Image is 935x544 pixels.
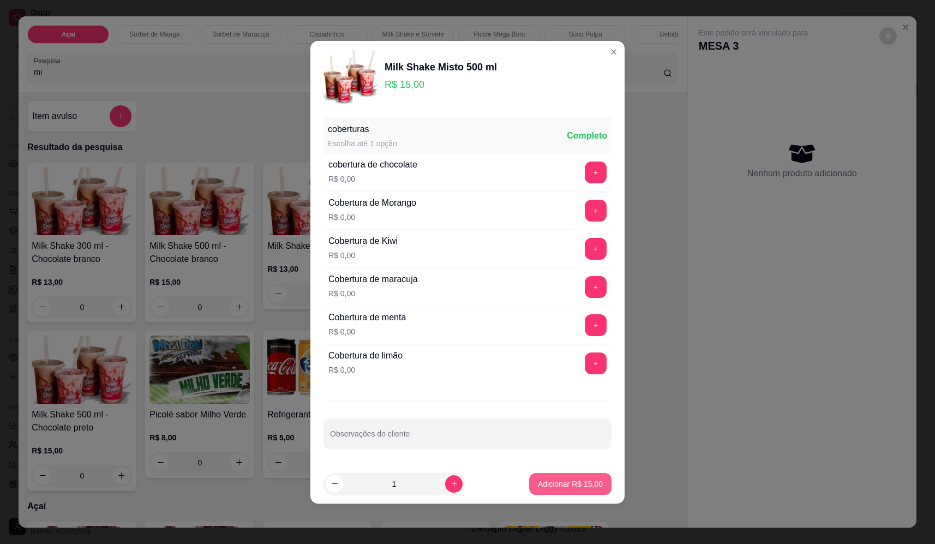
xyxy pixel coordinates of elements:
[538,479,603,489] p: Adicionar R$ 15,00
[328,311,406,324] div: Cobertura de menta
[328,250,398,261] p: R$ 0,00
[328,349,403,362] div: Cobertura de limão
[445,475,463,493] button: increase-product-quantity
[529,473,612,495] button: Adicionar R$ 15,00
[328,212,416,223] p: R$ 0,00
[585,314,607,336] button: add
[328,364,403,375] p: R$ 0,00
[385,77,497,92] p: R$ 15,00
[385,59,497,75] div: Milk Shake Misto 500 ml
[330,433,605,444] input: Observações do cliente
[585,200,607,222] button: add
[326,475,343,493] button: decrease-product-quantity
[585,352,607,374] button: add
[328,235,398,248] div: Cobertura de Kiwi
[328,158,417,171] div: cobertura de chocolate
[328,288,418,299] p: R$ 0,00
[605,43,622,61] button: Close
[567,129,607,142] div: Completo
[328,273,418,286] div: Cobertura de maracuja
[328,326,406,337] p: R$ 0,00
[328,174,417,184] p: R$ 0,00
[328,138,397,149] div: Escolha até 1 opção
[328,123,397,136] div: coberturas
[585,162,607,183] button: add
[585,276,607,298] button: add
[328,196,416,210] div: Cobertura de Morango
[585,238,607,260] button: add
[323,50,378,104] img: product-image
